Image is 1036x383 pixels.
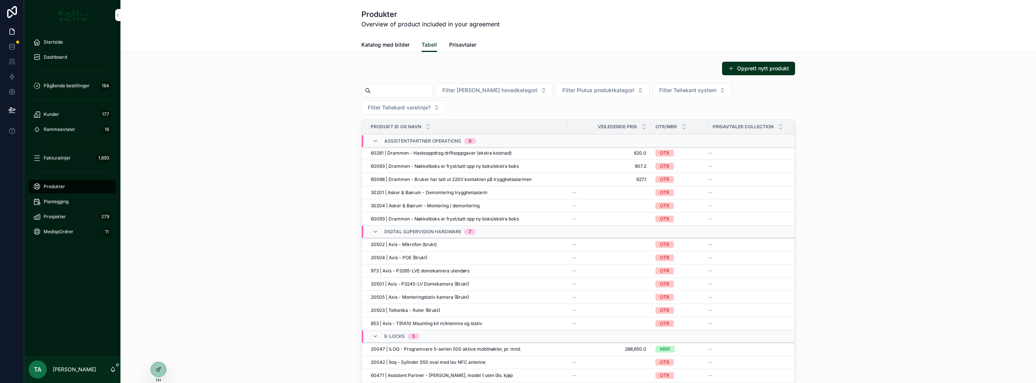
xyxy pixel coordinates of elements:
a: Kunder177 [29,108,116,121]
div: 16 [102,125,111,134]
span: Prosjekter [44,214,66,220]
div: 5 [412,333,415,339]
span: 853 | Axis - T91A10 Mounting kit m/klemme og stativ [371,321,482,327]
span: -- [708,307,713,313]
a: OTR [655,267,704,274]
span: -- [572,321,577,327]
a: -- [572,268,646,274]
a: OTR [655,254,704,261]
span: 60471 | Assistent Partner - [PERSON_NAME], model 1 uten lås. kjøp [371,372,513,378]
span: 60281 | Drammen - Hasteoppdrag driftsoppgaver (ekstra kostnad) [371,150,512,156]
span: 973 | Axis - P3265-LVE domekamera utendørs [371,268,469,274]
div: OTR [660,163,669,170]
div: 177 [100,110,111,119]
div: scrollable content [24,30,120,248]
p: [PERSON_NAME] [53,366,96,373]
span: Katalog med bilder [361,41,410,49]
a: MRR [655,346,704,353]
span: -- [708,163,713,169]
a: 20505 | Axis - Monteringstativ kamera (Brukt) [371,294,563,300]
a: -- [572,216,646,222]
a: 20504 | Axis - POE (Brukt) [371,255,563,261]
a: Produkter [29,180,116,193]
span: Digital Supervision Hardware [384,229,461,235]
a: -- [708,346,786,352]
span: -- [708,359,713,365]
a: Dashboard [29,50,116,64]
a: 60093 | Drammen - Nøkkelboks er fryst/satt opp ny boks/ekstra boks [371,216,563,222]
a: -- [708,190,786,196]
span: TA [34,365,41,374]
span: Veiledende pris [598,124,637,130]
span: -- [572,255,577,261]
a: -- [708,268,786,274]
span: -- [572,294,577,300]
a: -- [572,190,646,196]
span: -- [708,203,713,209]
span: 60088 | Drammen - Bruker har tatt ut 220V kontakten på trygghetsalarmen [371,176,532,182]
span: -- [572,268,577,274]
div: OTR [660,254,669,261]
a: Rammeavtaler16 [29,123,116,136]
a: Pågående bestillinger184 [29,79,116,93]
span: 60093 | Drammen - Nøkkelboks er fryst/satt opp ny boks/ekstra boks [371,163,519,169]
span: Filter Tellekant system [659,87,716,94]
div: 6 [469,138,472,144]
a: OTR [655,281,704,287]
a: -- [708,242,786,248]
a: Prisavtaler [449,38,476,53]
a: 20501 | Axis - P3245-LV Domekamera (Brukt) [371,281,563,287]
a: 973 | Axis - P3265-LVE domekamera utendørs [371,268,563,274]
span: 20503 | Teltonika - Ruter (Brukt) [371,307,440,313]
a: 20042 | Iloq - Sylinder S50 oval med lav NFC antenne [371,359,563,365]
span: -- [708,346,713,352]
span: 20505 | Axis - Monteringstativ kamera (Brukt) [371,294,469,300]
div: MRR [660,346,670,353]
a: OTR [655,320,704,327]
span: MedispOrdrer [44,229,73,235]
a: OTR [655,307,704,314]
a: Tabell [422,38,437,52]
a: -- [708,176,786,182]
span: -- [572,281,577,287]
a: OTR [655,189,704,196]
span: -- [572,203,577,209]
button: Select Button [653,83,732,97]
a: -- [572,281,646,287]
a: OTR [655,150,704,157]
a: 620.0 [572,150,646,156]
span: 30201 | Asker & Bærum - Demontering trygghetsalarm [371,190,488,196]
a: 60093 | Drammen - Nøkkelboks er fryst/satt opp ny boks/ekstra boks [371,163,563,169]
span: -- [572,372,577,378]
span: 30204 | Asker & Bærum - Montering / demontering [371,203,480,209]
a: -- [708,307,786,313]
span: Overview of product included in your agreement [361,20,500,29]
a: -- [572,321,646,327]
div: OTR [660,150,669,157]
div: OTR [660,372,669,379]
button: Opprett nytt produkt [722,62,795,75]
span: Filter [PERSON_NAME] hovedkategori [442,87,538,94]
span: -- [708,268,713,274]
a: -- [708,255,786,261]
a: Prosjekter279 [29,210,116,223]
span: -- [572,216,577,222]
span: Prisavtaler collection [713,124,774,130]
span: 288,650.0 [572,346,646,352]
span: Dashboard [44,54,67,60]
a: OTR [655,176,704,183]
button: Select Button [436,83,553,97]
div: OTR [660,202,669,209]
a: 20047 | iLOQ - Programvare 5-serien 500 aktive mobilnøkler, pr. mnd. [371,346,563,352]
a: Planlegging [29,195,116,208]
a: -- [708,321,786,327]
span: -- [708,190,713,196]
a: 20503 | Teltonika - Ruter (Brukt) [371,307,563,313]
div: 184 [99,81,111,90]
div: OTR [660,241,669,248]
span: 20504 | Axis - POE (Brukt) [371,255,427,261]
a: -- [708,281,786,287]
div: OTR [660,189,669,196]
